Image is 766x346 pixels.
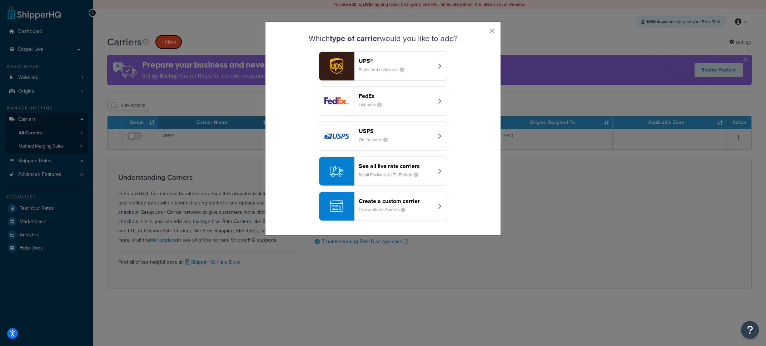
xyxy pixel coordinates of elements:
header: Create a custom carrier [359,198,433,204]
header: USPS [359,128,433,134]
small: Small Package & LTL Freight [359,172,424,178]
small: Published daily rates [359,66,410,73]
img: icon-carrier-liverate-becf4550.svg [330,164,343,178]
small: Online rates [359,137,393,143]
header: See all live rate carriers [359,163,433,169]
button: Open Resource Center [741,321,759,339]
button: ups logoUPS®Published daily rates [319,51,447,81]
img: fedEx logo [319,87,354,115]
img: ups logo [319,52,354,80]
header: FedEx [359,93,433,99]
img: icon-carrier-custom-c93b8a24.svg [330,199,343,213]
button: usps logoUSPSOnline rates [319,122,447,151]
small: List rates [359,102,387,108]
h3: Which would you like to add? [283,34,483,43]
button: Create a custom carrierUser-defined Carriers [319,192,447,221]
img: usps logo [319,122,354,150]
button: See all live rate carriersSmall Package & LTL Freight [319,157,447,186]
strong: type of carrier [330,33,380,44]
button: fedEx logoFedExList rates [319,86,447,116]
small: User-defined Carriers [359,207,411,213]
header: UPS® [359,58,433,64]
